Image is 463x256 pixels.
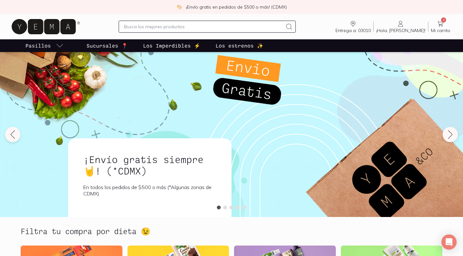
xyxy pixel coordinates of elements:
[143,42,200,49] p: Los Imperdibles ⚡️
[186,4,287,10] p: ¡Envío gratis en pedidos de $500 o más! (CDMX)
[85,39,129,52] a: Sucursales 📍
[441,234,457,250] div: Open Intercom Messenger
[21,227,150,235] h2: Filtra tu compra por dieta 😉
[124,23,283,30] input: Busca los mejores productos
[86,42,128,49] p: Sucursales 📍
[25,42,51,49] p: Pasillos
[216,42,263,49] p: Los estrenos ✨
[374,20,428,33] a: ¡Hola, [PERSON_NAME]!
[176,4,182,10] img: check
[142,39,202,52] a: Los Imperdibles ⚡️
[24,39,65,52] a: pasillo-todos-link
[335,28,371,33] span: Entrega a: 03010
[376,28,425,33] span: ¡Hola, [PERSON_NAME]!
[333,20,373,33] a: Entrega a: 03010
[428,20,453,33] a: 4Mi carrito
[214,39,265,52] a: Los estrenos ✨
[83,154,216,176] h1: ¡Envío gratis siempre🤘! (*CDMX)
[83,184,216,197] p: En todos los pedidos de $500 o más (*Algunas zonas de CDMX)
[441,17,446,23] span: 4
[431,28,450,33] span: Mi carrito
